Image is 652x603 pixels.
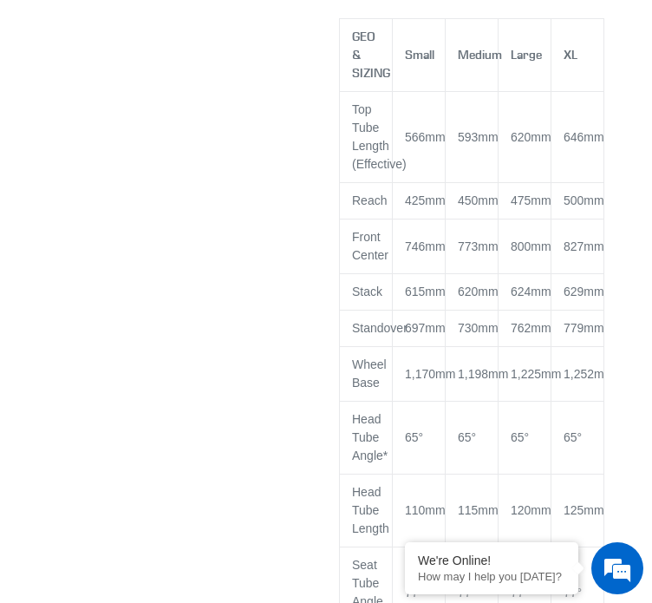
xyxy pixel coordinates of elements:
th: GEO & SIZING [340,19,393,92]
td: 620mm [446,274,499,311]
td: 624mm [499,274,551,311]
td: 65° [446,402,499,475]
td: Wheel Base [340,347,393,402]
td: 65° [393,402,446,475]
td: 620mm [499,92,551,183]
th: Large [499,19,551,92]
td: 65° [499,402,551,475]
td: 593mm [446,92,499,183]
td: 1,252mm [551,347,604,402]
td: 762mm [499,311,551,347]
textarea: Type your message and hit 'Enter' [9,411,330,472]
td: 800mm [499,220,551,274]
td: 110mm [393,475,446,547]
td: 615mm [393,274,446,311]
td: 730mm [446,311,499,347]
td: 120mm [499,475,551,547]
td: Reach [340,183,393,220]
td: 1,198mm [446,347,499,402]
td: Front Center [340,220,393,274]
div: Chat with us now [116,97,317,120]
td: Top Tube Length (Effective) [340,92,393,183]
td: 450mm [446,183,499,220]
td: 629mm [551,274,604,311]
td: Stack [340,274,393,311]
td: 827mm [551,220,604,274]
div: Navigation go back [19,95,45,121]
p: How may I help you today? [418,570,565,583]
td: 1,225mm [499,347,551,402]
th: Medium [446,19,499,92]
td: 746mm [393,220,446,274]
div: Minimize live chat window [284,9,326,50]
th: Small [393,19,446,92]
td: 697mm [393,311,446,347]
td: 646mm [551,92,604,183]
td: 115mm [446,475,499,547]
img: d_696896380_company_1647369064580_696896380 [55,87,99,130]
td: 125mm [551,475,604,547]
td: 65° [551,402,604,475]
td: 475mm [499,183,551,220]
td: 566mm [393,92,446,183]
td: 425mm [393,183,446,220]
td: 1,170mm [393,347,446,402]
td: 773mm [446,220,499,274]
td: Head Tube Length [340,475,393,547]
th: XL [551,19,604,92]
td: 779mm [551,311,604,347]
td: Head Tube Angle* [340,402,393,475]
td: 500mm [551,183,604,220]
td: Standover [340,311,393,347]
div: We're Online! [418,554,565,567]
span: We're online! [101,187,239,363]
